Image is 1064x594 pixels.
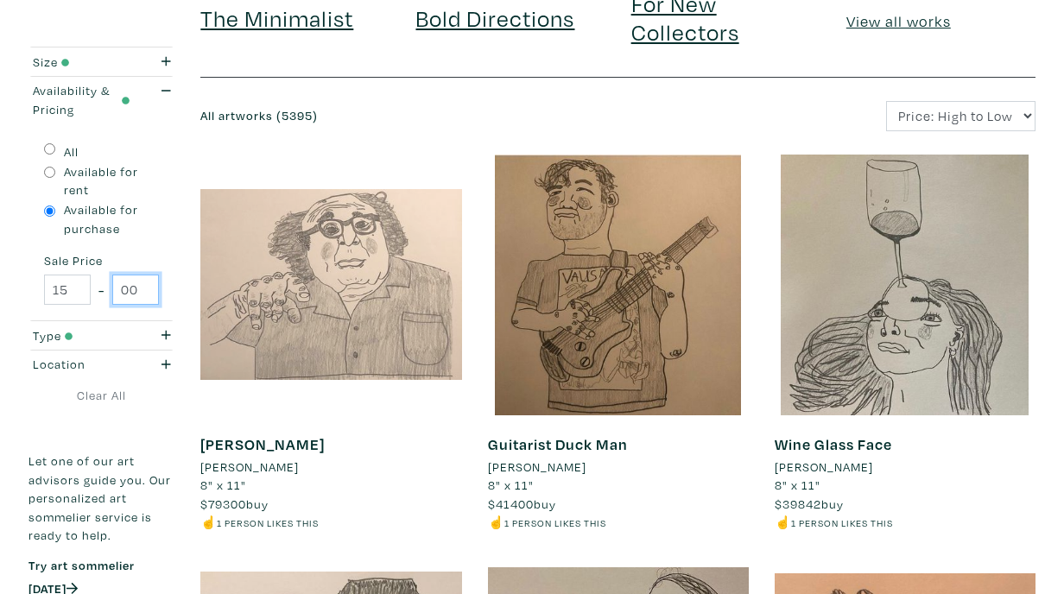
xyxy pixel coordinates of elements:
span: 8" x 11" [200,477,246,493]
div: Size [33,53,130,72]
a: [PERSON_NAME] [775,458,1035,477]
span: 8" x 11" [488,477,534,493]
h6: All artworks (5395) [200,109,605,123]
label: Available for purchase [64,200,160,237]
span: buy [200,496,269,512]
div: Availability & Pricing [33,81,130,118]
li: ☝️ [775,513,1035,532]
li: [PERSON_NAME] [200,458,299,477]
li: [PERSON_NAME] [488,458,586,477]
a: View all works [846,11,951,31]
label: Available for rent [64,162,160,199]
span: $79300 [200,496,246,512]
p: Let one of our art advisors guide you. Our personalized art sommelier service is ready to help. [28,452,174,545]
button: Size [28,47,174,76]
a: Clear All [28,386,174,405]
a: Wine Glass Face [775,434,892,454]
span: $39842 [775,496,821,512]
span: buy [775,496,844,512]
label: All [64,142,79,161]
small: 1 person likes this [791,516,893,529]
span: 8" x 11" [775,477,820,493]
span: $41400 [488,496,534,512]
small: Sale Price [44,255,159,267]
li: [PERSON_NAME] [775,458,873,477]
a: [PERSON_NAME] [200,458,461,477]
small: 1 person likes this [504,516,606,529]
a: [PERSON_NAME] [200,434,325,454]
button: Type [28,321,174,350]
div: Type [33,326,130,345]
small: 1 person likes this [217,516,319,529]
a: Bold Directions [415,3,574,33]
span: buy [488,496,556,512]
button: Availability & Pricing [28,77,174,123]
a: Guitarist Duck Man [488,434,628,454]
span: - [98,278,104,301]
a: [PERSON_NAME] [488,458,749,477]
li: ☝️ [200,513,461,532]
li: ☝️ [488,513,749,532]
button: Location [28,351,174,379]
div: Location [33,355,130,374]
a: The Minimalist [200,3,353,33]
